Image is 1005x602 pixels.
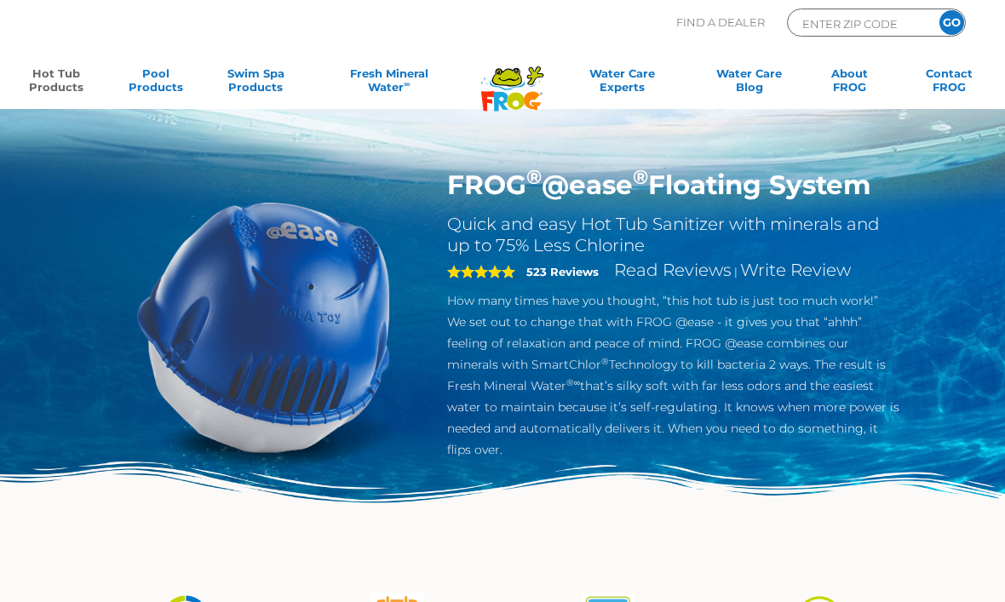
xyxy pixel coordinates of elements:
a: Water CareExperts [556,66,688,100]
h2: Quick and easy Hot Tub Sanitizer with minerals and up to 75% Less Chlorine [447,214,899,256]
h1: FROG @ease Floating System [447,169,899,201]
a: Write Review [740,260,851,280]
span: 5 [447,265,515,278]
input: GO [939,10,964,35]
img: Frog Products Logo [472,44,553,112]
a: Read Reviews [614,260,732,280]
sup: ∞ [404,79,410,89]
a: Water CareBlog [710,66,788,100]
strong: 523 Reviews [526,265,599,278]
a: Fresh MineralWater∞ [317,66,462,100]
p: How many times have you thought, “this hot tub is just too much work!” We set out to change that ... [447,290,899,461]
a: AboutFROG [811,66,888,100]
sup: ®∞ [566,377,581,388]
sup: ® [526,164,542,189]
sup: ® [601,356,609,367]
p: Find A Dealer [676,9,765,37]
a: PoolProducts [117,66,194,100]
span: | [734,265,738,278]
a: Swim SpaProducts [217,66,295,100]
a: ContactFROG [910,66,988,100]
img: hot-tub-product-atease-system.png [106,169,422,484]
a: Hot TubProducts [17,66,95,100]
sup: ® [633,164,648,189]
